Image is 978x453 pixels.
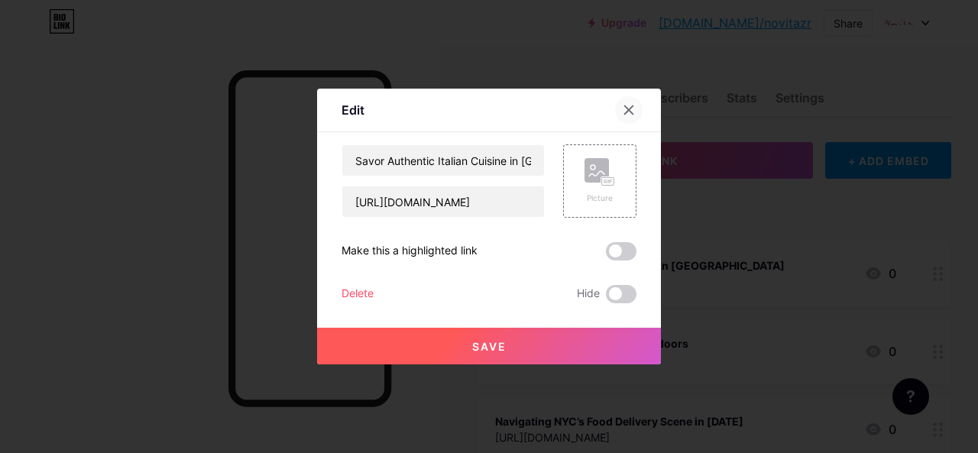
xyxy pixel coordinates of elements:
[342,242,478,260] div: Make this a highlighted link
[342,285,374,303] div: Delete
[317,328,661,364] button: Save
[472,340,507,353] span: Save
[577,285,600,303] span: Hide
[342,145,544,176] input: Title
[585,193,615,204] div: Picture
[342,186,544,217] input: URL
[342,101,364,119] div: Edit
